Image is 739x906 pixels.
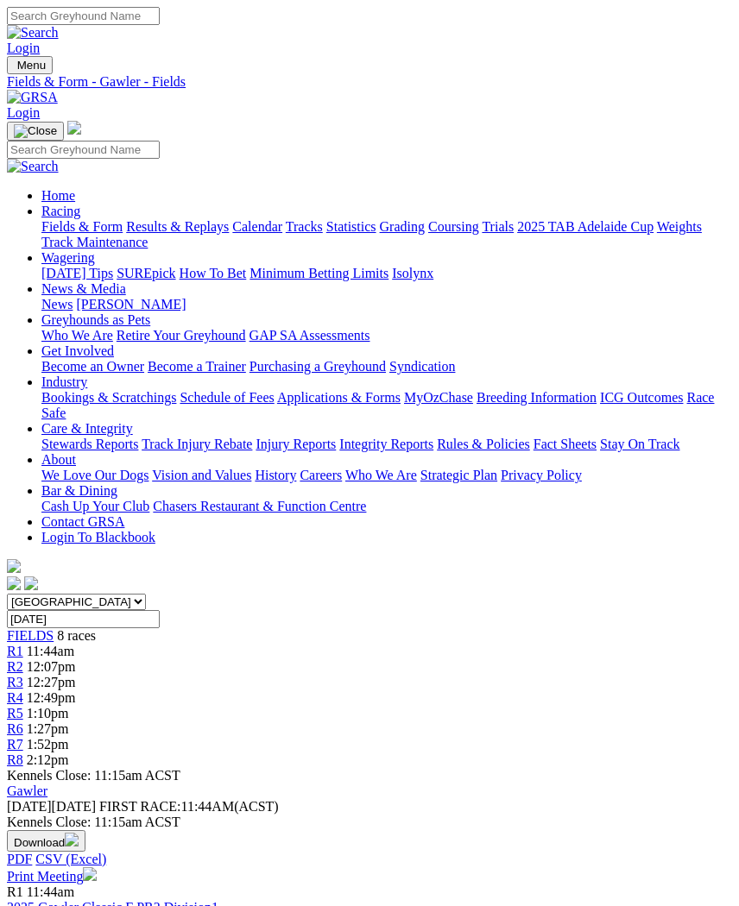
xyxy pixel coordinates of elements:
[7,884,23,899] span: R1
[41,343,114,358] a: Get Involved
[41,297,732,312] div: News & Media
[76,297,186,311] a: [PERSON_NAME]
[7,105,40,120] a: Login
[428,219,479,234] a: Coursing
[41,437,138,451] a: Stewards Reports
[7,706,23,720] a: R5
[300,468,342,482] a: Careers
[142,437,252,451] a: Track Injury Rebate
[41,359,732,374] div: Get Involved
[7,659,23,674] a: R2
[41,499,149,513] a: Cash Up Your Club
[7,799,52,814] span: [DATE]
[41,514,124,529] a: Contact GRSA
[7,610,160,628] input: Select date
[345,468,417,482] a: Who We Are
[27,737,69,752] span: 1:52pm
[41,328,732,343] div: Greyhounds as Pets
[126,219,229,234] a: Results & Replays
[7,628,54,643] a: FIELDS
[27,752,69,767] span: 2:12pm
[67,121,81,135] img: logo-grsa-white.png
[41,437,732,452] div: Care & Integrity
[482,219,514,234] a: Trials
[7,721,23,736] a: R6
[41,499,732,514] div: Bar & Dining
[7,159,59,174] img: Search
[600,390,683,405] a: ICG Outcomes
[249,359,386,374] a: Purchasing a Greyhound
[7,90,58,105] img: GRSA
[27,690,76,705] span: 12:49pm
[41,219,123,234] a: Fields & Form
[41,266,732,281] div: Wagering
[339,437,433,451] a: Integrity Reports
[41,188,75,203] a: Home
[99,799,180,814] span: FIRST RACE:
[232,219,282,234] a: Calendar
[27,644,74,658] span: 11:44am
[256,437,336,451] a: Injury Reports
[437,437,530,451] a: Rules & Policies
[41,250,95,265] a: Wagering
[41,328,113,343] a: Who We Are
[152,468,251,482] a: Vision and Values
[117,328,246,343] a: Retire Your Greyhound
[420,468,497,482] a: Strategic Plan
[7,852,732,867] div: Download
[7,783,47,798] a: Gawler
[41,204,80,218] a: Racing
[99,799,279,814] span: 11:44AM(ACST)
[27,659,76,674] span: 12:07pm
[7,690,23,705] a: R4
[477,390,597,405] a: Breeding Information
[41,390,732,421] div: Industry
[404,390,473,405] a: MyOzChase
[148,359,246,374] a: Become a Trainer
[7,56,53,74] button: Toggle navigation
[83,867,97,881] img: printer.svg
[249,266,388,280] a: Minimum Betting Limits
[7,830,85,852] button: Download
[35,852,106,866] a: CSV (Excel)
[7,644,23,658] a: R1
[7,815,732,830] div: Kennels Close: 11:15am ACST
[41,530,155,544] a: Login To Blackbook
[180,266,247,280] a: How To Bet
[7,768,180,783] span: Kennels Close: 11:15am ACST
[41,421,133,436] a: Care & Integrity
[41,374,87,389] a: Industry
[65,833,79,846] img: download.svg
[153,499,366,513] a: Chasers Restaurant & Function Centre
[41,390,176,405] a: Bookings & Scratchings
[41,390,714,420] a: Race Safe
[41,281,126,296] a: News & Media
[326,219,376,234] a: Statistics
[57,628,96,643] span: 8 races
[7,559,21,573] img: logo-grsa-white.png
[41,452,76,467] a: About
[7,74,732,90] a: Fields & Form - Gawler - Fields
[7,737,23,752] a: R7
[7,25,59,41] img: Search
[7,799,96,814] span: [DATE]
[277,390,401,405] a: Applications & Forms
[249,328,370,343] a: GAP SA Assessments
[17,59,46,72] span: Menu
[41,468,732,483] div: About
[389,359,455,374] a: Syndication
[117,266,175,280] a: SUREpick
[41,468,148,482] a: We Love Our Dogs
[7,752,23,767] a: R8
[41,219,732,250] div: Racing
[517,219,654,234] a: 2025 TAB Adelaide Cup
[392,266,433,280] a: Isolynx
[286,219,323,234] a: Tracks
